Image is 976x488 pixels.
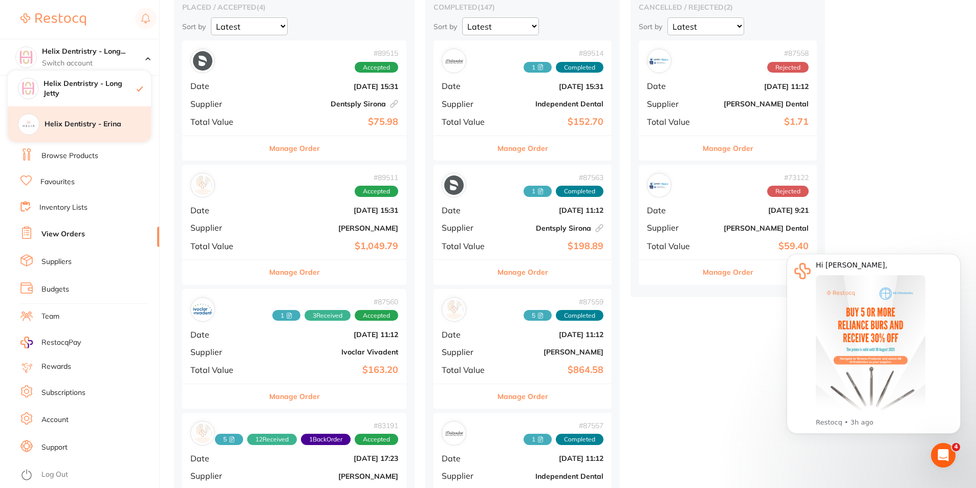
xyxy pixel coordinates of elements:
span: # 87558 [767,49,809,57]
span: Supplier [647,99,698,108]
span: Supplier [647,223,698,232]
span: Total Value [442,117,493,126]
b: $152.70 [501,117,603,127]
h4: Helix Dentristry - Long Jetty [44,79,137,99]
a: View Orders [41,229,85,239]
b: [DATE] 17:23 [265,454,398,462]
a: Inventory Lists [39,203,88,213]
span: Date [190,330,257,339]
b: $163.20 [265,365,398,375]
span: Accepted [355,310,398,321]
img: Henry Schein Halas [193,424,212,443]
button: Manage Order [703,260,753,284]
span: Supplier [190,99,257,108]
span: # 87557 [524,422,603,430]
span: # 89514 [524,49,603,57]
b: [DATE] 11:12 [501,330,603,339]
b: $1.71 [706,117,809,127]
a: Team [41,312,59,322]
div: Dentsply Sirona#89515AcceptedDate[DATE] 15:31SupplierDentsply SironaTotal Value$75.98Manage Order [182,40,406,161]
span: 4 [952,443,960,451]
b: Independent Dental [501,100,603,108]
span: Total Value [442,365,493,374]
span: Supplier [442,99,493,108]
span: Date [647,81,698,91]
a: Restocq Logo [20,8,86,31]
span: Supplier [442,471,493,480]
span: Received [524,62,552,73]
span: Total Value [647,117,698,126]
button: Manage Order [703,136,753,161]
button: Manage Order [269,260,320,284]
span: Received [272,310,300,321]
b: Ivoclar Vivadent [265,348,398,356]
span: Date [442,330,493,339]
span: Supplier [442,347,493,357]
img: Erskine Dental [649,175,669,195]
a: Account [41,415,69,425]
img: Helix Dentristry - Long Jetty [16,47,36,68]
img: Dentsply Sirona [193,51,212,71]
b: $864.58 [501,365,603,375]
iframe: Intercom notifications message [771,238,976,460]
b: Independent Dental [501,472,603,480]
button: Manage Order [497,260,548,284]
span: Received [524,434,552,445]
b: Dentsply Sirona [265,100,398,108]
img: Helix Dentistry - Erina [18,114,39,135]
span: Date [190,206,257,215]
a: Subscriptions [41,388,85,398]
span: Supplier [190,347,257,357]
span: Total Value [190,241,257,251]
span: Rejected [767,186,809,197]
span: Rejected [767,62,809,73]
span: # 89515 [355,49,398,57]
div: Ivoclar Vivadent#875601 3ReceivedAcceptedDate[DATE] 11:12SupplierIvoclar VivadentTotal Value$163.... [182,289,406,409]
a: Favourites [40,177,75,187]
span: Back orders [301,434,351,445]
span: # 87559 [524,298,603,306]
a: Log Out [41,470,68,480]
div: Henry Schein Halas#89511AcceptedDate[DATE] 15:31Supplier[PERSON_NAME]Total Value$1,049.79Manage O... [182,165,406,285]
h2: placed / accepted ( 4 ) [182,3,406,12]
img: Helix Dentristry - Long Jetty [18,78,38,98]
span: Supplier [190,471,257,480]
span: # 87560 [272,298,398,306]
button: Manage Order [497,384,548,409]
a: Suppliers [41,257,72,267]
img: RestocqPay [20,337,33,348]
span: RestocqPay [41,338,81,348]
p: Switch account [42,58,145,69]
button: Manage Order [269,136,320,161]
button: Manage Order [497,136,548,161]
b: $75.98 [265,117,398,127]
span: Total Value [190,117,257,126]
b: Dentsply Sirona [501,224,603,232]
img: Henry Schein Halas [193,175,212,195]
h4: Helix Dentristry - Long Jetty [42,47,145,57]
span: Accepted [355,62,398,73]
b: [PERSON_NAME] [265,472,398,480]
button: Log Out [20,467,156,483]
h2: cancelled / rejected ( 2 ) [639,3,817,12]
h2: completed ( 147 ) [433,3,612,12]
b: [DATE] 9:21 [706,206,809,214]
span: Completed [556,62,603,73]
img: Henry Schein Halas [444,300,464,319]
b: [DATE] 15:31 [265,82,398,91]
iframe: Intercom live chat [931,443,956,468]
b: [PERSON_NAME] [501,348,603,356]
span: Total Value [647,241,698,251]
span: Supplier [442,223,493,232]
span: Received [524,186,552,197]
span: Date [190,454,257,463]
span: Accepted [355,434,398,445]
b: [DATE] 11:12 [501,454,603,462]
a: Rewards [41,362,71,372]
span: Received [215,434,243,445]
span: Date [190,81,257,91]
